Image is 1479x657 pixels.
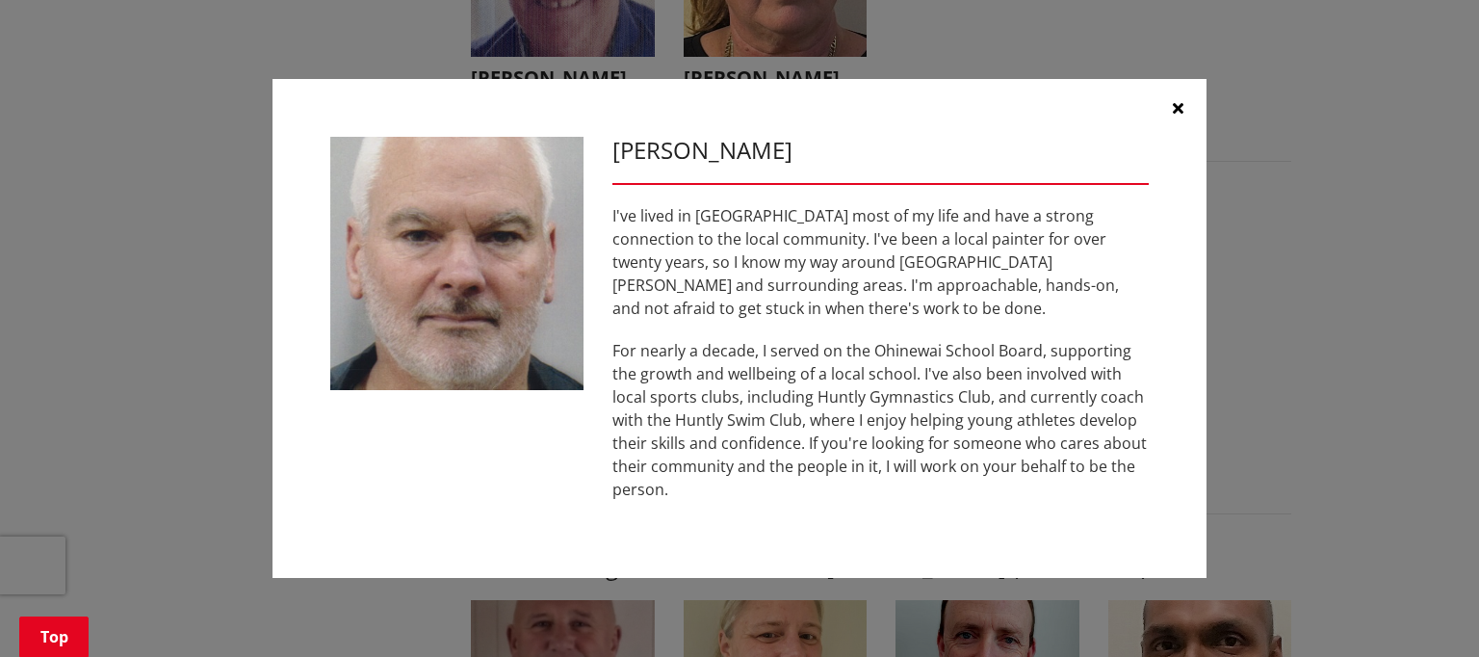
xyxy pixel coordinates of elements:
[612,137,1149,165] h3: [PERSON_NAME]
[612,339,1149,501] p: For nearly a decade, I served on the Ohinewai School Board, supporting the growth and wellbeing o...
[612,204,1149,320] p: I've lived in [GEOGRAPHIC_DATA] most of my life and have a strong connection to the local communi...
[1390,576,1460,645] iframe: Messenger Launcher
[19,617,89,657] a: Top
[330,137,584,390] img: WO-W-HU__CRESSWELL_M__H4V6W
